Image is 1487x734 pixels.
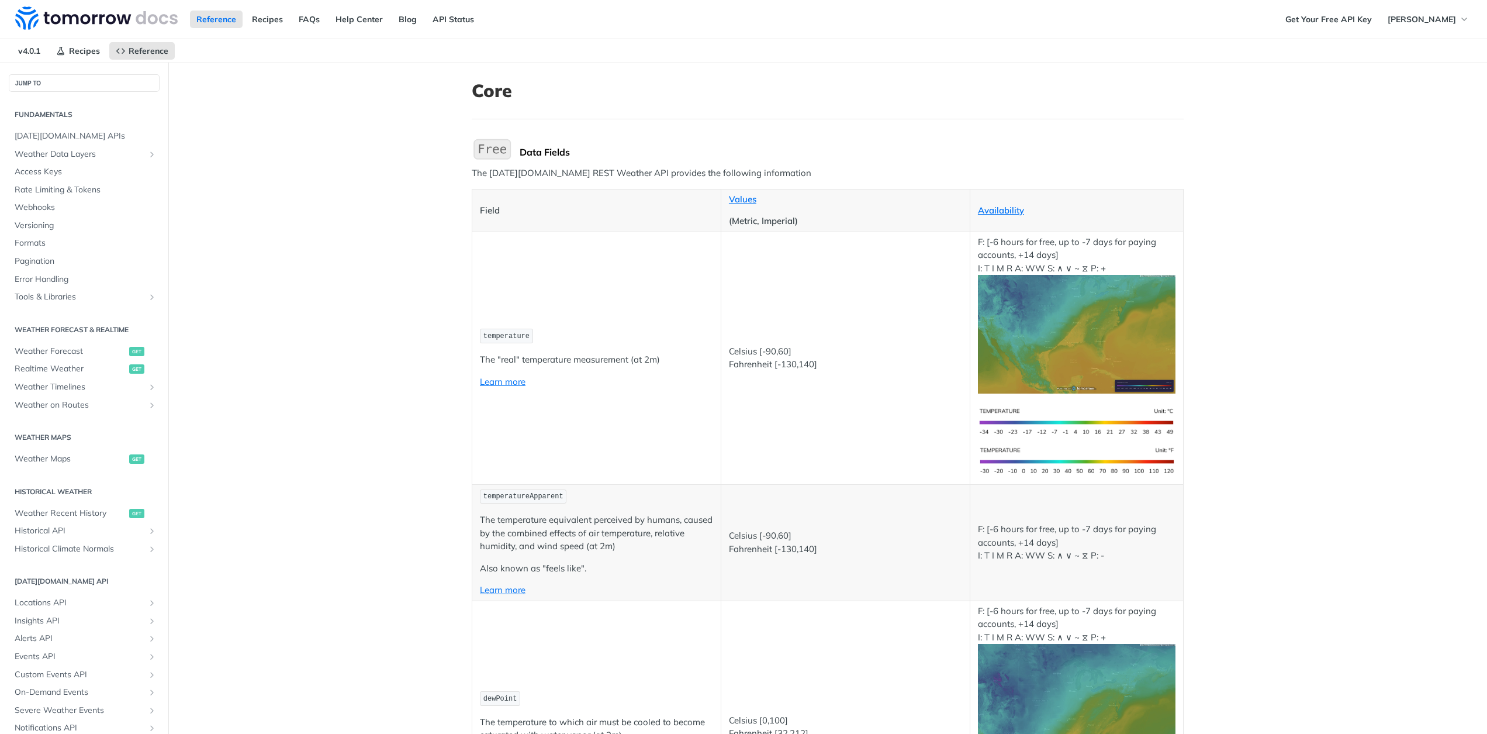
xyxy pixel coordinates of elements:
[129,46,168,56] span: Reference
[1381,11,1475,28] button: [PERSON_NAME]
[480,490,566,504] code: temperatureApparent
[109,42,175,60] a: Reference
[978,697,1175,708] span: Expand image
[9,163,160,181] a: Access Keys
[729,529,962,556] p: Celsius [-90,60] Fahrenheit [-130,140]
[15,525,144,537] span: Historical API
[9,343,160,360] a: Weather Forecastget
[15,184,157,196] span: Rate Limiting & Tokens
[15,291,144,303] span: Tools & Libraries
[9,127,160,145] a: [DATE][DOMAIN_NAME] APIs
[729,215,962,228] p: (Metric, Imperial)
[9,378,160,396] a: Weather TimelinesShow subpages for Weather Timelines
[9,181,160,199] a: Rate Limiting & Tokens
[9,397,160,414] a: Weather on RoutesShow subpages for Weather on Routes
[15,615,144,627] span: Insights API
[9,522,160,540] a: Historical APIShow subpages for Historical API
[15,381,144,393] span: Weather Timelines
[480,691,520,706] code: dewPoint
[9,432,160,443] h2: Weather Maps
[9,74,160,92] button: JUMP TO
[15,202,157,213] span: Webhooks
[292,11,326,28] a: FAQs
[9,702,160,719] a: Severe Weather EventsShow subpages for Severe Weather Events
[9,666,160,684] a: Custom Events APIShow subpages for Custom Events API
[480,353,713,367] p: The "real" temperature measurement (at 2m)
[480,204,713,218] p: Field
[9,199,160,216] a: Webhooks
[472,167,1184,180] p: The [DATE][DOMAIN_NAME] REST Weather API provides the following information
[978,275,1175,394] img: temperature
[9,487,160,497] h2: Historical Weather
[129,509,144,518] span: get
[147,526,157,536] button: Show subpages for Historical API
[480,376,525,387] a: Learn more
[978,236,1175,394] p: F: [-6 hours for free, up to -7 days for paying accounts, +14 days] I: T I M R A: WW S: ∧ ∨ ~ ⧖ P: +
[147,150,157,159] button: Show subpages for Weather Data Layers
[978,328,1175,339] span: Expand image
[9,594,160,612] a: Locations APIShow subpages for Locations API
[15,6,178,30] img: Tomorrow.io Weather API Docs
[15,346,126,357] span: Weather Forecast
[9,235,160,252] a: Formats
[9,146,160,163] a: Weather Data LayersShow subpages for Weather Data Layers
[392,11,423,28] a: Blog
[147,382,157,392] button: Show subpages for Weather Timelines
[9,630,160,647] a: Alerts APIShow subpages for Alerts API
[520,146,1184,158] div: Data Fields
[15,508,126,519] span: Weather Recent History
[147,688,157,697] button: Show subpages for On-Demand Events
[147,634,157,643] button: Show subpages for Alerts API
[1279,11,1378,28] a: Get Your Free API Key
[15,722,144,734] span: Notifications API
[147,706,157,715] button: Show subpages for Severe Weather Events
[1388,14,1456,25] span: [PERSON_NAME]
[15,399,144,411] span: Weather on Routes
[15,597,144,609] span: Locations API
[129,454,144,464] span: get
[480,562,713,576] p: Also known as "feels like".
[426,11,480,28] a: API Status
[978,454,1175,466] span: Expand image
[729,194,756,205] a: Values
[9,253,160,270] a: Pagination
[147,598,157,608] button: Show subpages for Locations API
[9,648,160,666] a: Events APIShow subpages for Events API
[69,46,100,56] span: Recipes
[729,345,962,371] p: Celsius [-90,60] Fahrenheit [-130,140]
[15,705,144,716] span: Severe Weather Events
[15,149,144,160] span: Weather Data Layers
[12,42,47,60] span: v4.0.1
[9,684,160,701] a: On-Demand EventsShow subpages for On-Demand Events
[9,450,160,468] a: Weather Mapsget
[147,652,157,661] button: Show subpages for Events API
[480,514,713,553] p: The temperature equivalent perceived by humans, caused by the combined effects of air temperature...
[147,292,157,302] button: Show subpages for Tools & Libraries
[15,543,144,555] span: Historical Climate Normals
[472,80,1184,101] h1: Core
[9,612,160,630] a: Insights APIShow subpages for Insights API
[9,109,160,120] h2: Fundamentals
[978,523,1175,563] p: F: [-6 hours for free, up to -7 days for paying accounts, +14 days] I: T I M R A: WW S: ∧ ∨ ~ ⧖ P: -
[245,11,289,28] a: Recipes
[978,205,1024,216] a: Availability
[329,11,389,28] a: Help Center
[147,401,157,410] button: Show subpages for Weather on Routes
[15,166,157,178] span: Access Keys
[9,288,160,306] a: Tools & LibrariesShow subpages for Tools & Libraries
[147,670,157,680] button: Show subpages for Custom Events API
[9,217,160,235] a: Versioning
[129,364,144,374] span: get
[15,669,144,681] span: Custom Events API
[147,616,157,626] button: Show subpages for Insights API
[15,363,126,375] span: Realtime Weather
[15,633,144,645] span: Alerts API
[9,540,160,558] a: Historical Climate NormalsShow subpages for Historical Climate Normals
[147,723,157,733] button: Show subpages for Notifications API
[978,442,1175,481] img: temperature-us
[978,402,1175,442] img: temperature-si
[480,329,533,343] code: temperature
[15,237,157,249] span: Formats
[129,347,144,356] span: get
[50,42,106,60] a: Recipes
